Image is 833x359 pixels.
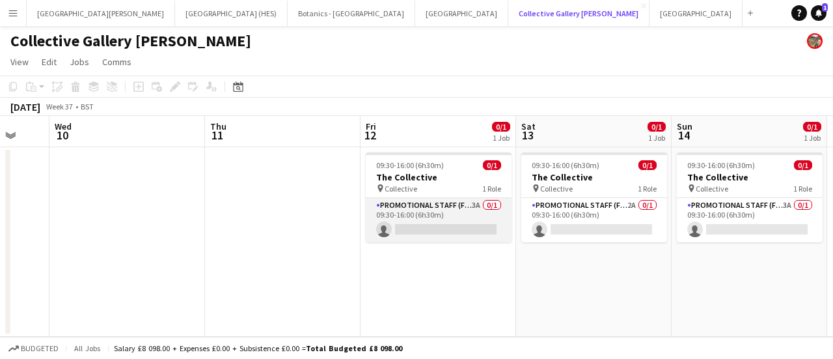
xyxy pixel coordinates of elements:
span: 1 [822,3,828,12]
a: Jobs [64,53,94,70]
span: 0/1 [483,160,501,170]
span: 12 [364,128,376,143]
span: Jobs [70,56,89,68]
a: Edit [36,53,62,70]
span: Budgeted [21,344,59,353]
span: Edit [42,56,57,68]
span: 14 [675,128,692,143]
button: Budgeted [7,341,61,356]
a: 1 [811,5,826,21]
span: 11 [208,128,226,143]
span: 10 [53,128,72,143]
span: 1 Role [793,184,812,194]
span: Wed [55,121,72,132]
span: Thu [210,121,226,132]
div: 1 Job [648,133,665,143]
span: View [10,56,29,68]
app-card-role: Promotional Staff (Fundraiser)2A0/109:30-16:00 (6h30m) [521,198,667,242]
span: 1 Role [482,184,501,194]
button: [GEOGRAPHIC_DATA][PERSON_NAME] [27,1,175,26]
span: Collective [385,184,417,194]
span: Comms [102,56,131,68]
button: [GEOGRAPHIC_DATA] (HES) [175,1,288,26]
span: 09:30-16:00 (6h30m) [687,160,755,170]
h3: The Collective [677,171,823,183]
button: Botanics - [GEOGRAPHIC_DATA] [288,1,415,26]
span: Week 37 [43,102,75,111]
app-job-card: 09:30-16:00 (6h30m)0/1The Collective Collective1 RolePromotional Staff (Fundraiser)3A0/109:30-16:... [366,152,512,242]
div: [DATE] [10,100,40,113]
app-job-card: 09:30-16:00 (6h30m)0/1The Collective Collective1 RolePromotional Staff (Fundraiser)3A0/109:30-16:... [677,152,823,242]
span: 09:30-16:00 (6h30m) [376,160,444,170]
app-job-card: 09:30-16:00 (6h30m)0/1The Collective Collective1 RolePromotional Staff (Fundraiser)2A0/109:30-16:... [521,152,667,242]
span: 0/1 [648,122,666,132]
span: 13 [519,128,536,143]
span: 0/1 [803,122,821,132]
a: View [5,53,34,70]
button: [GEOGRAPHIC_DATA] [415,1,508,26]
span: Fri [366,121,376,132]
button: [GEOGRAPHIC_DATA] [649,1,743,26]
span: Sun [677,121,692,132]
app-card-role: Promotional Staff (Fundraiser)3A0/109:30-16:00 (6h30m) [677,198,823,242]
span: 0/1 [794,160,812,170]
div: BST [81,102,94,111]
span: Collective [696,184,728,194]
span: 09:30-16:00 (6h30m) [532,160,599,170]
div: 1 Job [804,133,821,143]
h1: Collective Gallery [PERSON_NAME] [10,31,251,51]
button: Collective Gallery [PERSON_NAME] [508,1,649,26]
h3: The Collective [521,171,667,183]
span: All jobs [72,343,103,353]
div: 1 Job [493,133,510,143]
span: 0/1 [638,160,657,170]
span: 1 Role [638,184,657,194]
span: Total Budgeted £8 098.00 [306,343,402,353]
span: Collective [540,184,573,194]
h3: The Collective [366,171,512,183]
div: Salary £8 098.00 + Expenses £0.00 + Subsistence £0.00 = [114,343,402,353]
app-card-role: Promotional Staff (Fundraiser)3A0/109:30-16:00 (6h30m) [366,198,512,242]
span: Sat [521,121,536,132]
span: 0/1 [492,122,510,132]
a: Comms [97,53,137,70]
app-user-avatar: Alyce Paton [807,33,823,49]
